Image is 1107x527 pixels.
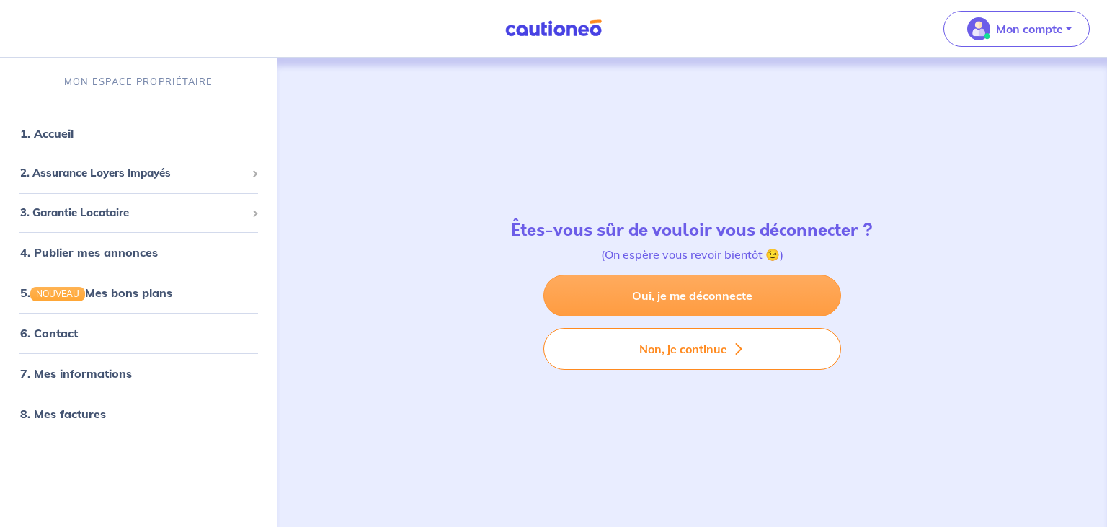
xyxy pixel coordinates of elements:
[64,75,213,89] p: MON ESPACE PROPRIÉTAIRE
[20,205,246,221] span: 3. Garantie Locataire
[20,285,172,300] a: 5.NOUVEAUMes bons plans
[20,407,106,421] a: 8. Mes factures
[20,245,158,260] a: 4. Publier mes annonces
[6,199,271,227] div: 3. Garantie Locataire
[6,399,271,428] div: 8. Mes factures
[6,159,271,187] div: 2. Assurance Loyers Impayés
[20,165,246,182] span: 2. Assurance Loyers Impayés
[943,11,1090,47] button: illu_account_valid_menu.svgMon compte
[6,319,271,347] div: 6. Contact
[6,278,271,307] div: 5.NOUVEAUMes bons plans
[996,20,1063,37] p: Mon compte
[511,220,873,241] h4: Êtes-vous sûr de vouloir vous déconnecter ?
[6,119,271,148] div: 1. Accueil
[20,126,74,141] a: 1. Accueil
[511,246,873,263] p: (On espère vous revoir bientôt 😉)
[543,328,841,370] button: Non, je continue
[543,275,841,316] a: Oui, je me déconnecte
[20,366,132,381] a: 7. Mes informations
[6,238,271,267] div: 4. Publier mes annonces
[20,326,78,340] a: 6. Contact
[6,359,271,388] div: 7. Mes informations
[967,17,990,40] img: illu_account_valid_menu.svg
[499,19,608,37] img: Cautioneo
